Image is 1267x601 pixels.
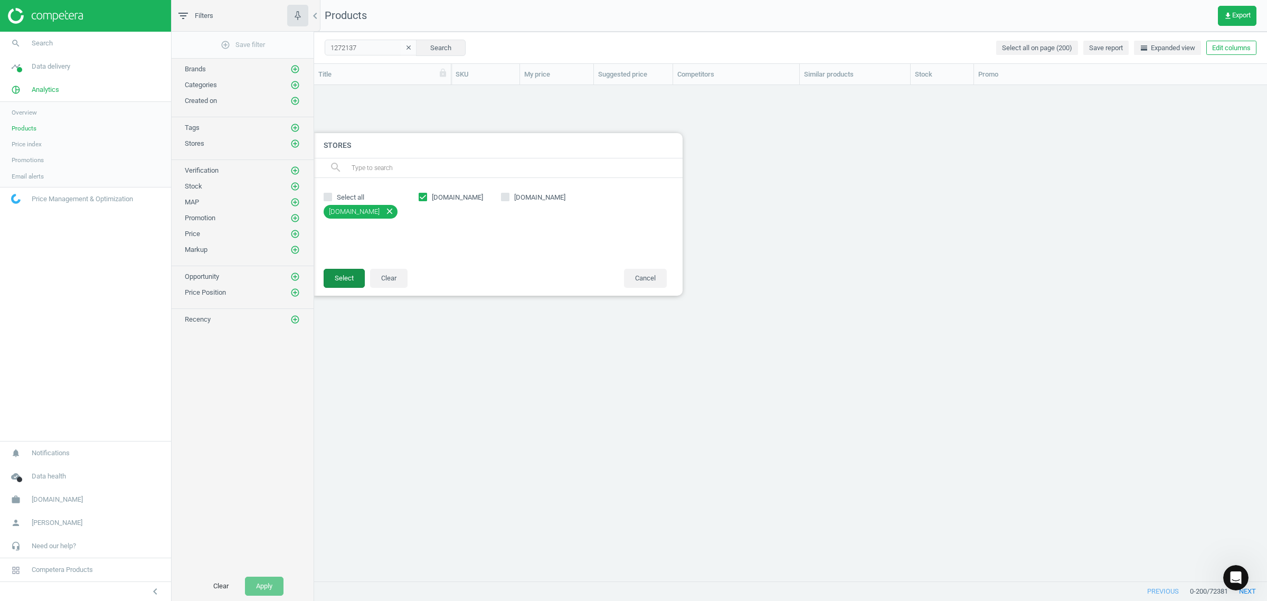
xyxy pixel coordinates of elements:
span: Notifications [32,448,70,458]
button: add_circle_outline [290,271,300,282]
span: Markup [185,246,207,253]
span: Brands [185,65,206,73]
span: Tags [185,124,200,132]
span: MAP [185,198,199,206]
button: add_circle_outline [290,229,300,239]
span: Categories [185,81,217,89]
i: chevron_left [309,10,322,22]
i: add_circle_outline [290,123,300,133]
i: notifications [6,443,26,463]
i: search [6,33,26,53]
button: add_circle_outline [290,96,300,106]
span: [PERSON_NAME] [32,518,82,528]
i: headset_mic [6,536,26,556]
span: Stock [185,182,202,190]
span: Created on [185,97,217,105]
span: Email alerts [12,172,44,181]
i: pie_chart_outlined [6,80,26,100]
i: chevron_left [149,585,162,598]
span: Promotion [185,214,215,222]
h4: Stores [313,133,683,158]
img: wGWNvw8QSZomAAAAABJRU5ErkJggg== [11,194,21,204]
span: Recency [185,315,211,323]
i: add_circle_outline [290,245,300,255]
i: filter_list [177,10,190,22]
span: Data health [32,472,66,481]
span: Price [185,230,200,238]
span: Overview [12,108,37,117]
img: ajHJNr6hYgQAAAAASUVORK5CYII= [8,8,83,24]
i: person [6,513,26,533]
span: Data delivery [32,62,70,71]
button: add_circle_outline [290,123,300,133]
i: work [6,490,26,510]
button: add_circle_outline [290,245,300,255]
button: add_circle_outline [290,138,300,149]
iframe: Intercom live chat [1223,565,1249,590]
button: add_circle_outline [290,181,300,192]
i: add_circle_outline [290,166,300,175]
i: timeline [6,57,26,77]
i: add_circle_outline [290,272,300,281]
span: Products [12,124,36,133]
span: Need our help? [32,541,76,551]
i: cloud_done [6,466,26,486]
button: Clear [202,577,240,596]
i: add_circle_outline [290,139,300,148]
button: add_circle_outline [290,197,300,208]
button: add_circle_outline [290,314,300,325]
span: Price Position [185,288,226,296]
button: chevron_left [142,585,168,598]
span: [DOMAIN_NAME] [32,495,83,504]
button: Apply [245,577,283,596]
span: Verification [185,166,219,174]
span: Search [32,39,53,48]
span: Price index [12,140,42,148]
span: Price Management & Optimization [32,194,133,204]
span: Competera Products [32,565,93,575]
span: Stores [185,139,204,147]
span: Save filter [221,40,265,50]
span: Filters [195,11,213,21]
i: add_circle_outline [290,288,300,297]
button: add_circle_outline [290,80,300,90]
button: add_circle_outline [290,64,300,74]
button: add_circle_outlineSave filter [172,34,314,55]
span: Opportunity [185,273,219,280]
button: add_circle_outline [290,213,300,223]
button: add_circle_outline [290,287,300,298]
i: add_circle_outline [221,40,230,50]
button: add_circle_outline [290,165,300,176]
span: Promotions [12,156,44,164]
i: add_circle_outline [290,315,300,324]
i: add_circle_outline [290,182,300,191]
span: Analytics [32,85,59,95]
